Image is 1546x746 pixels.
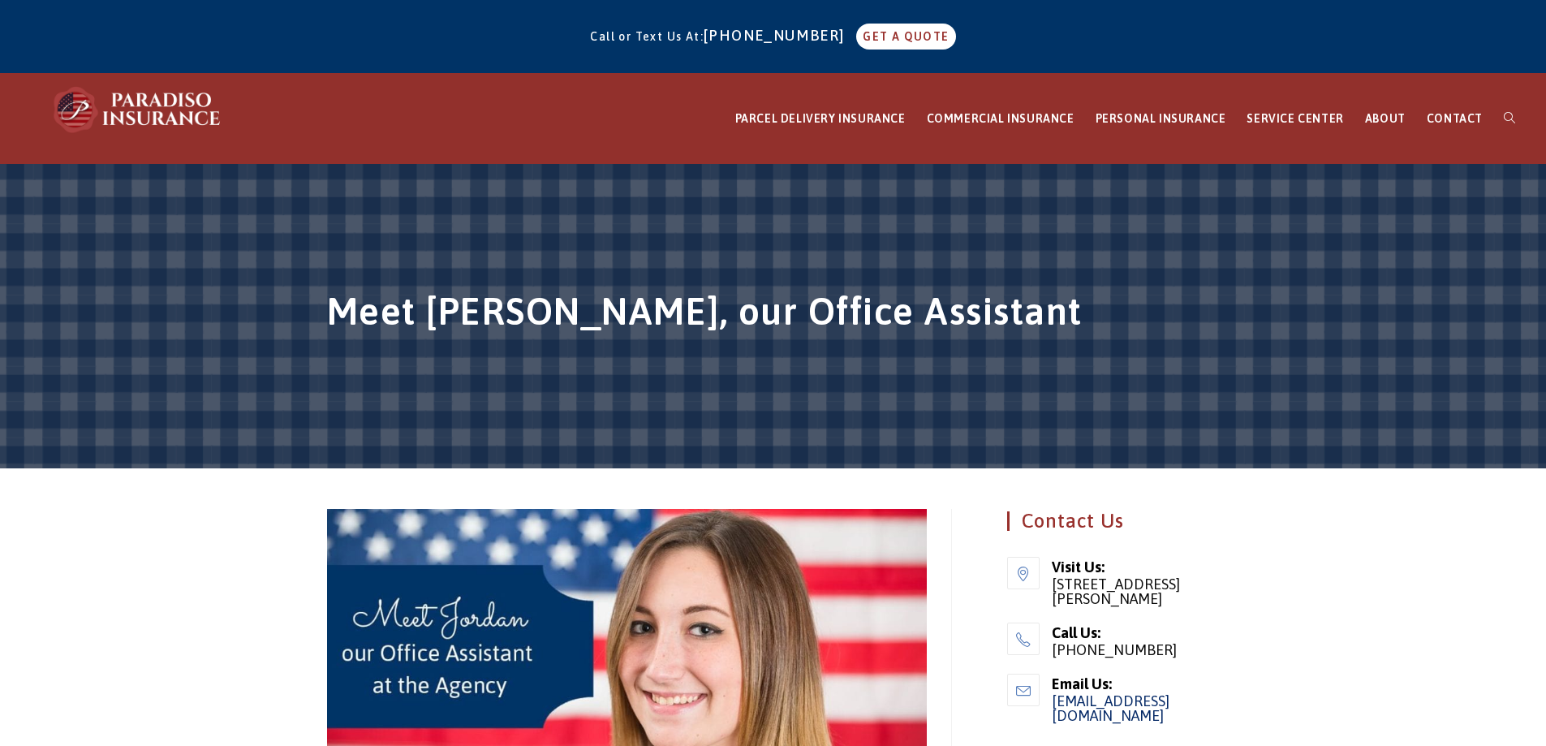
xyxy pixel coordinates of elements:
span: Email Us: [1052,674,1217,694]
a: CONTACT [1416,74,1493,164]
a: PERSONAL INSURANCE [1085,74,1237,164]
span: COMMERCIAL INSURANCE [927,112,1074,125]
span: Call Us: [1052,623,1217,643]
span: SERVICE CENTER [1247,112,1343,125]
span: ABOUT [1365,112,1406,125]
h1: Meet [PERSON_NAME], our Office Assistant [327,286,1220,346]
span: Call or Text Us At: [590,30,704,43]
a: GET A QUOTE [856,24,955,50]
a: PARCEL DELIVERY INSURANCE [725,74,916,164]
span: PARCEL DELIVERY INSURANCE [735,112,906,125]
img: Paradiso Insurance [49,85,227,134]
span: [PHONE_NUMBER] [1052,643,1217,658]
a: [PHONE_NUMBER] [704,27,853,44]
a: SERVICE CENTER [1236,74,1354,164]
a: [EMAIL_ADDRESS][DOMAIN_NAME] [1052,692,1169,724]
a: COMMERCIAL INSURANCE [916,74,1085,164]
span: PERSONAL INSURANCE [1096,112,1226,125]
span: Visit Us: [1052,557,1217,577]
h4: Contact Us [1007,511,1217,531]
span: [STREET_ADDRESS][PERSON_NAME] [1052,577,1217,606]
span: CONTACT [1427,112,1483,125]
a: ABOUT [1354,74,1416,164]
